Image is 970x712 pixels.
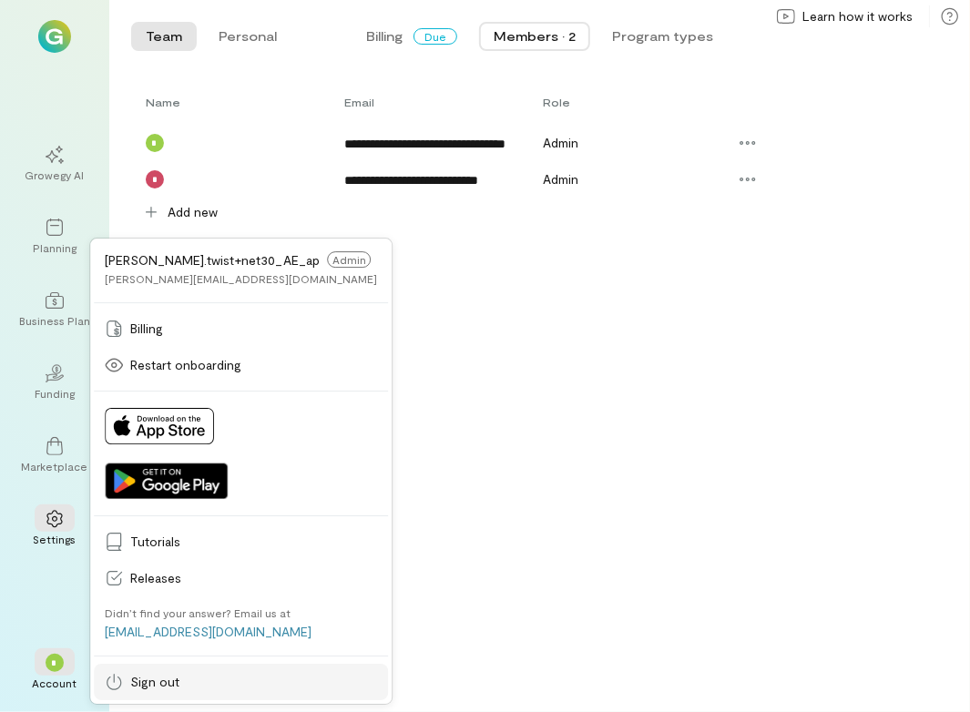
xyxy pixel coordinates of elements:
[105,624,311,639] a: [EMAIL_ADDRESS][DOMAIN_NAME]
[130,533,377,551] span: Tutorials
[543,171,578,187] span: Admin
[22,277,87,342] a: Business Plan
[131,22,197,51] button: Team
[22,422,87,488] a: Marketplace
[22,350,87,415] a: Funding
[146,95,180,109] span: Name
[543,135,578,150] span: Admin
[327,251,371,268] span: Admin
[105,463,228,499] img: Get it on Google Play
[22,204,87,270] a: Planning
[19,313,90,328] div: Business Plan
[94,347,388,383] a: Restart onboarding
[105,605,291,620] div: Didn’t find your answer? Email us at
[94,310,388,347] a: Billing
[802,7,913,25] span: Learn how it works
[105,271,377,286] div: [PERSON_NAME][EMAIL_ADDRESS][DOMAIN_NAME]
[130,569,377,587] span: Releases
[344,95,374,109] span: Email
[94,524,388,560] a: Tutorials
[22,639,87,705] div: *Account
[130,320,377,338] span: Billing
[146,95,344,109] div: Toggle SortBy
[33,240,77,255] div: Planning
[33,676,77,690] div: Account
[22,495,87,561] a: Settings
[130,356,377,374] span: Restart onboarding
[94,664,388,700] a: Sign out
[414,28,457,45] span: Due
[344,95,543,109] div: Toggle SortBy
[130,673,377,691] span: Sign out
[204,22,291,51] button: Personal
[22,131,87,197] a: Growegy AI
[597,22,728,51] button: Program types
[94,560,388,596] a: Releases
[168,203,218,221] span: Add new
[479,22,590,51] button: Members · 2
[543,96,570,108] span: Role
[35,386,75,401] div: Funding
[22,459,88,473] div: Marketplace
[26,168,85,182] div: Growegy AI
[105,252,320,268] span: [PERSON_NAME].twist+net30_AE_ap
[366,27,403,46] span: Billing
[105,408,214,444] img: Download on App Store
[494,27,576,46] div: Members · 2
[34,532,77,546] div: Settings
[352,22,472,51] button: BillingDue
